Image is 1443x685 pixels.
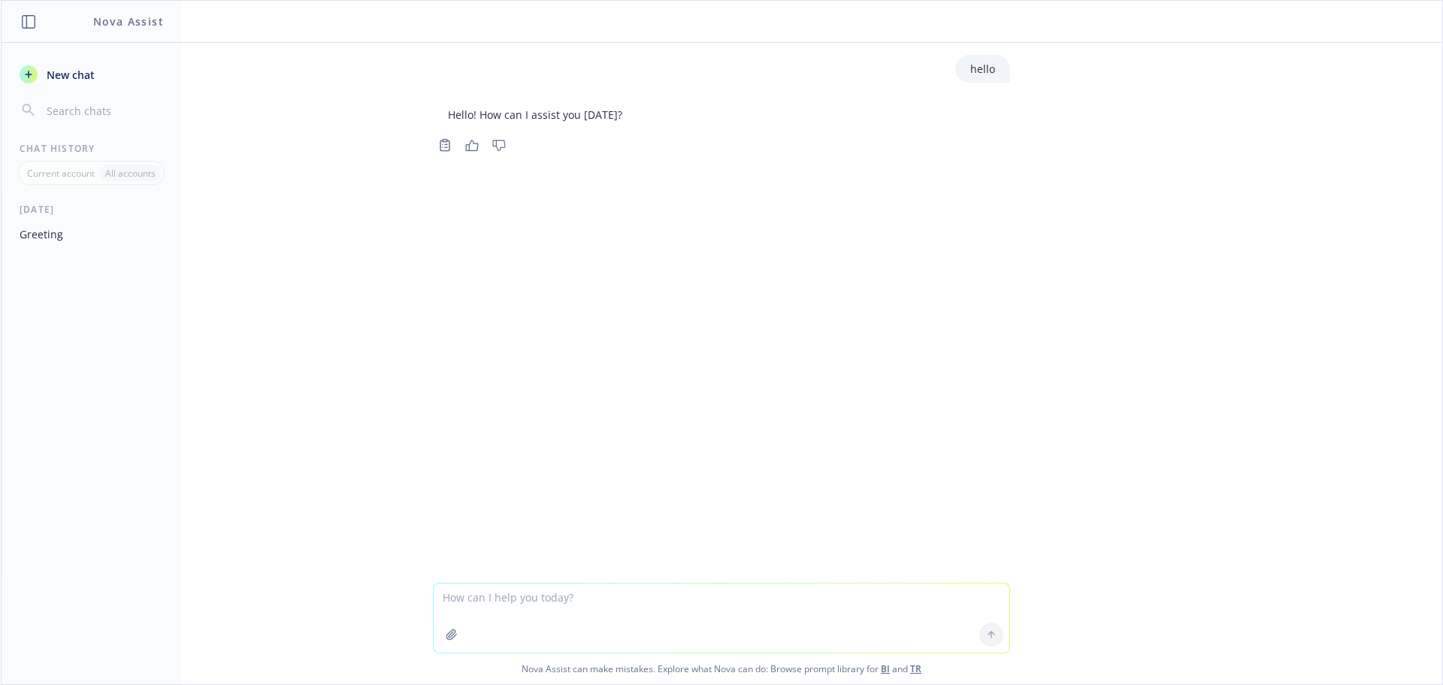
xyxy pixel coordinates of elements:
[910,662,921,675] a: TR
[2,203,181,216] div: [DATE]
[14,222,169,247] button: Greeting
[487,135,511,156] button: Thumbs down
[881,662,890,675] a: BI
[448,107,622,123] p: Hello! How can I assist you [DATE]?
[44,67,95,83] span: New chat
[93,14,164,29] h1: Nova Assist
[27,167,95,180] p: Current account
[7,653,1436,684] span: Nova Assist can make mistakes. Explore what Nova can do: Browse prompt library for and
[970,61,995,77] p: hello
[2,142,181,155] div: Chat History
[105,167,156,180] p: All accounts
[44,100,163,121] input: Search chats
[438,138,452,152] svg: Copy to clipboard
[14,61,169,88] button: New chat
